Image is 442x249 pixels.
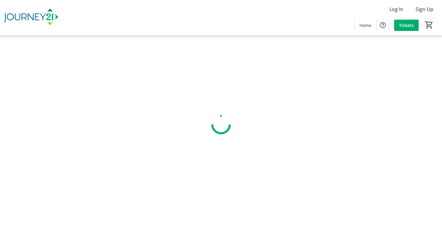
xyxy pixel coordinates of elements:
img: Journey21's Logo [4,2,58,33]
button: Help [377,19,389,31]
button: Log In [385,4,408,14]
a: Tickets [394,20,419,31]
a: Home [355,20,376,31]
span: Tickets [399,22,414,29]
span: Sign Up [416,6,433,13]
span: Log In [390,6,403,13]
button: Sign Up [411,4,438,14]
button: Cart [424,19,435,30]
span: Home [359,22,371,29]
